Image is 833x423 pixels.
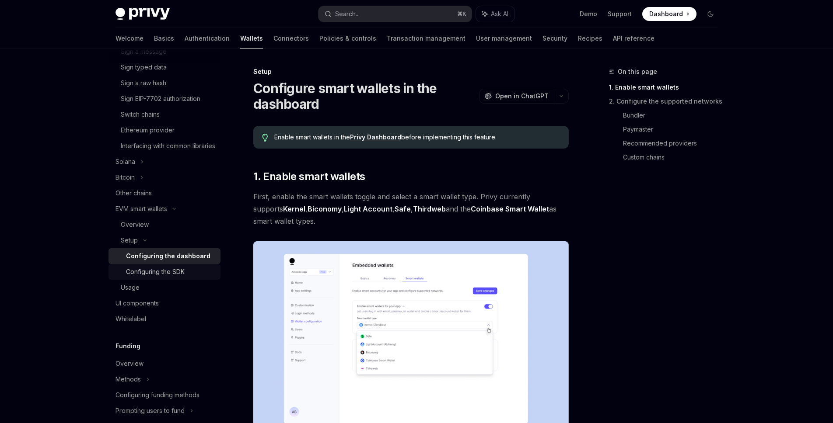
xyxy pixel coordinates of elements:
img: dark logo [115,8,170,20]
div: Sign typed data [121,62,167,73]
div: Search... [335,9,360,19]
div: Configuring funding methods [115,390,199,400]
a: API reference [613,28,654,49]
a: Switch chains [108,107,220,122]
a: Configuring funding methods [108,387,220,403]
a: Sign EIP-7702 authorization [108,91,220,107]
a: Light Account [344,205,392,214]
a: Whitelabel [108,311,220,327]
div: Whitelabel [115,314,146,324]
span: On this page [618,66,657,77]
a: Configuring the dashboard [108,248,220,264]
a: Support [608,10,632,18]
a: Kernel [283,205,305,214]
a: Interfacing with common libraries [108,138,220,154]
a: Paymaster [623,122,724,136]
div: Methods [115,374,141,385]
a: Security [542,28,567,49]
div: Setup [121,235,138,246]
a: Recommended providers [623,136,724,150]
div: Setup [253,67,569,76]
a: Sign typed data [108,59,220,75]
a: Bundler [623,108,724,122]
button: Ask AI [476,6,514,22]
div: Bitcoin [115,172,135,183]
div: Overview [115,358,143,369]
span: Ask AI [491,10,508,18]
div: Configuring the SDK [126,267,185,277]
div: Solana [115,156,135,167]
a: Dashboard [642,7,696,21]
div: EVM smart wallets [115,204,167,214]
a: Basics [154,28,174,49]
a: Ethereum provider [108,122,220,138]
span: 1. Enable smart wallets [253,170,365,184]
a: Custom chains [623,150,724,164]
span: Open in ChatGPT [495,92,549,101]
a: Overview [108,217,220,232]
div: Ethereum provider [121,125,175,135]
a: Authentication [185,28,230,49]
div: Overview [121,219,149,230]
span: First, enable the smart wallets toggle and select a smart wallet type. Privy currently supports ,... [253,191,569,227]
h1: Configure smart wallets in the dashboard [253,80,476,112]
a: Sign a raw hash [108,75,220,91]
h5: Funding [115,341,140,351]
span: Enable smart wallets in the before implementing this feature. [274,133,560,142]
button: Open in ChatGPT [479,89,554,104]
a: Welcome [115,28,143,49]
a: Demo [580,10,597,18]
span: ⌘ K [457,10,466,17]
a: 2. Configure the supported networks [609,94,724,108]
svg: Tip [262,134,268,142]
span: Dashboard [649,10,683,18]
div: Other chains [115,188,152,198]
a: Configuring the SDK [108,264,220,280]
div: Sign EIP-7702 authorization [121,94,200,104]
a: Overview [108,356,220,371]
div: Configuring the dashboard [126,251,210,261]
a: Usage [108,280,220,295]
a: Biconomy [308,205,342,214]
button: Search...⌘K [318,6,472,22]
div: Interfacing with common libraries [121,141,215,151]
a: Recipes [578,28,602,49]
button: Toggle dark mode [703,7,717,21]
a: Connectors [273,28,309,49]
a: Thirdweb [413,205,446,214]
div: Sign a raw hash [121,78,166,88]
a: Safe [395,205,411,214]
a: Privy Dashboard [350,133,401,141]
a: Transaction management [387,28,465,49]
div: Switch chains [121,109,160,120]
div: UI components [115,298,159,309]
a: 1. Enable smart wallets [609,80,724,94]
a: Wallets [240,28,263,49]
a: Coinbase Smart Wallet [471,205,549,214]
div: Prompting users to fund [115,406,185,416]
a: UI components [108,295,220,311]
a: Other chains [108,185,220,201]
a: User management [476,28,532,49]
a: Policies & controls [319,28,376,49]
div: Usage [121,282,140,293]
